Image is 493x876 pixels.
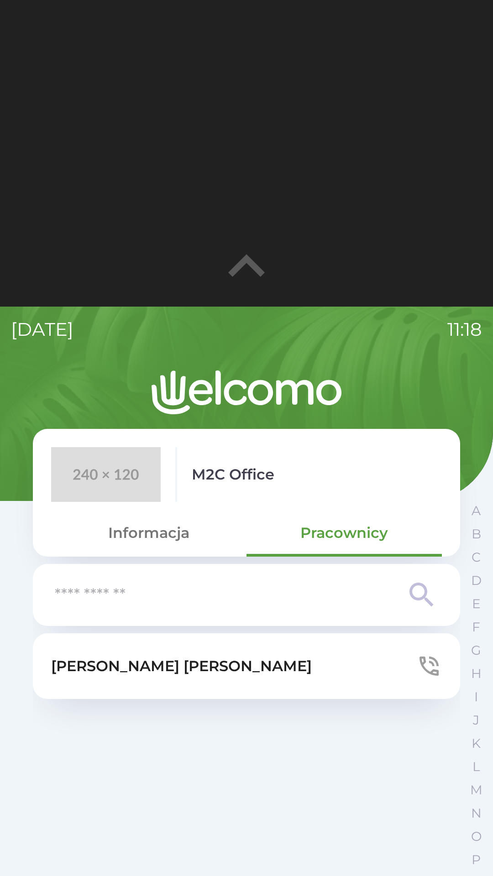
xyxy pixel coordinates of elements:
button: Informacja [51,516,246,549]
p: M2C Office [192,464,274,485]
p: [PERSON_NAME] [PERSON_NAME] [51,655,312,677]
button: [PERSON_NAME] [PERSON_NAME] [33,633,460,699]
p: 11:18 [447,316,482,343]
img: Logo [33,370,460,414]
img: 240x120 [51,447,161,502]
p: [DATE] [11,316,73,343]
button: Pracownicy [246,516,442,549]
